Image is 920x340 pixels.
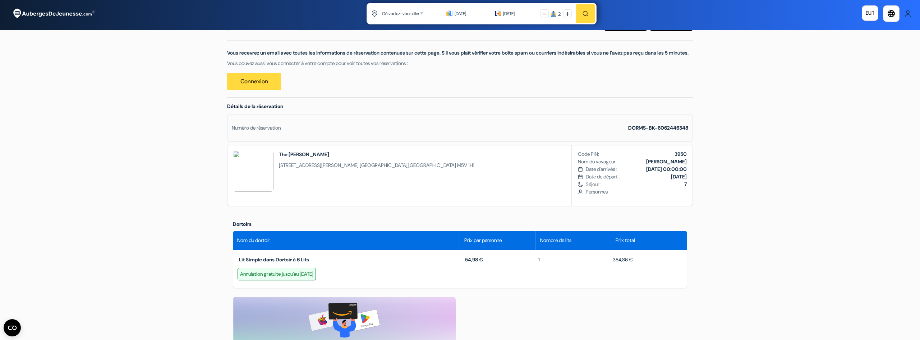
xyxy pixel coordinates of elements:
img: plus [565,12,570,16]
span: Nom du dortoir [237,237,270,244]
span: Date de départ : [586,173,620,181]
i: language [887,9,896,18]
a: language [883,5,900,22]
span: Prix par personne [464,237,502,244]
span: [GEOGRAPHIC_DATA] [360,162,408,168]
strong: DORMS-BK-6062446348 [628,125,688,131]
button: Open CMP widget [4,319,21,336]
span: M5V 1H1 [457,162,474,168]
span: Nom du voyageur: [578,158,617,166]
img: minus [542,12,547,16]
span: Nombre de lits [540,237,571,244]
a: EUR [862,5,878,21]
a: Connexion [227,73,281,90]
span: 1 [534,256,540,264]
img: gift-card-banner.png [308,303,381,337]
span: Prix total [616,237,635,244]
span: Séjour : [586,181,687,188]
input: Ville, université ou logement [381,5,446,22]
span: [STREET_ADDRESS][PERSON_NAME] [279,162,359,168]
span: [GEOGRAPHIC_DATA] [408,162,456,168]
img: location icon [371,10,378,17]
p: Vous recevrez un email avec toutes les informations de réservation contenues sur cette page. S'il... [227,49,693,57]
b: 3950 [675,151,687,157]
div: 2 [558,10,561,18]
div: Numéro de réservation [232,124,281,132]
img: B2EPMQYwVWMFMgNs [233,151,274,192]
div: [DATE] [503,10,515,17]
img: AubergesDeJeunesse.com [9,4,98,23]
div: Annulation gratuite jusqu'au [DATE] [238,268,316,280]
span: Dortoirs [233,221,252,227]
span: Lit Simple dans Dortoir à 6 Lits [239,256,309,263]
img: calendarIcon icon [446,10,453,17]
span: 54,98 € [465,256,483,263]
span: 384,86 € [608,256,633,264]
img: User Icon [904,10,911,17]
span: Date d'arrivée : [586,166,617,173]
span: Détails de la réservation [227,103,283,110]
span: Code PIN: [578,150,599,158]
b: [DATE] [671,173,687,180]
span: , [279,162,474,169]
b: [DATE] 00:00:00 [646,166,687,172]
p: Vous pouvez aussi vous connecter à votre compte pour voir toutes vos réservations : [227,60,693,67]
b: 7 [684,181,687,187]
img: guest icon [550,11,557,17]
b: [PERSON_NAME] [646,158,687,165]
div: [DATE] [455,10,487,17]
h2: The [PERSON_NAME] [279,151,474,158]
img: calendarIcon icon [495,10,501,17]
span: Personnes [586,188,687,196]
